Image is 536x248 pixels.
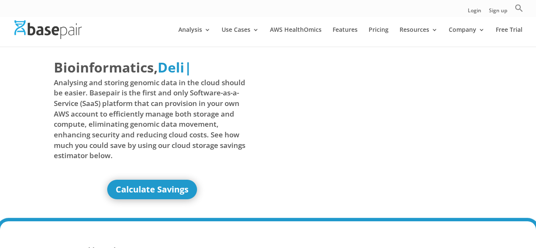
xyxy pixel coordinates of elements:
[489,8,507,17] a: Sign up
[274,58,471,169] iframe: Basepair - NGS Analysis Simplified
[270,27,322,47] a: AWS HealthOmics
[178,27,211,47] a: Analysis
[369,27,389,47] a: Pricing
[515,4,523,17] a: Search Icon Link
[14,20,82,39] img: Basepair
[158,58,184,76] span: Deli
[515,4,523,12] svg: Search
[54,78,251,161] span: Analysing and storing genomic data in the cloud should be easier. Basepair is the first and only ...
[54,58,158,77] span: Bioinformatics,
[468,8,481,17] a: Login
[107,180,197,199] a: Calculate Savings
[333,27,358,47] a: Features
[184,58,192,76] span: |
[400,27,438,47] a: Resources
[449,27,485,47] a: Company
[496,27,522,47] a: Free Trial
[222,27,259,47] a: Use Cases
